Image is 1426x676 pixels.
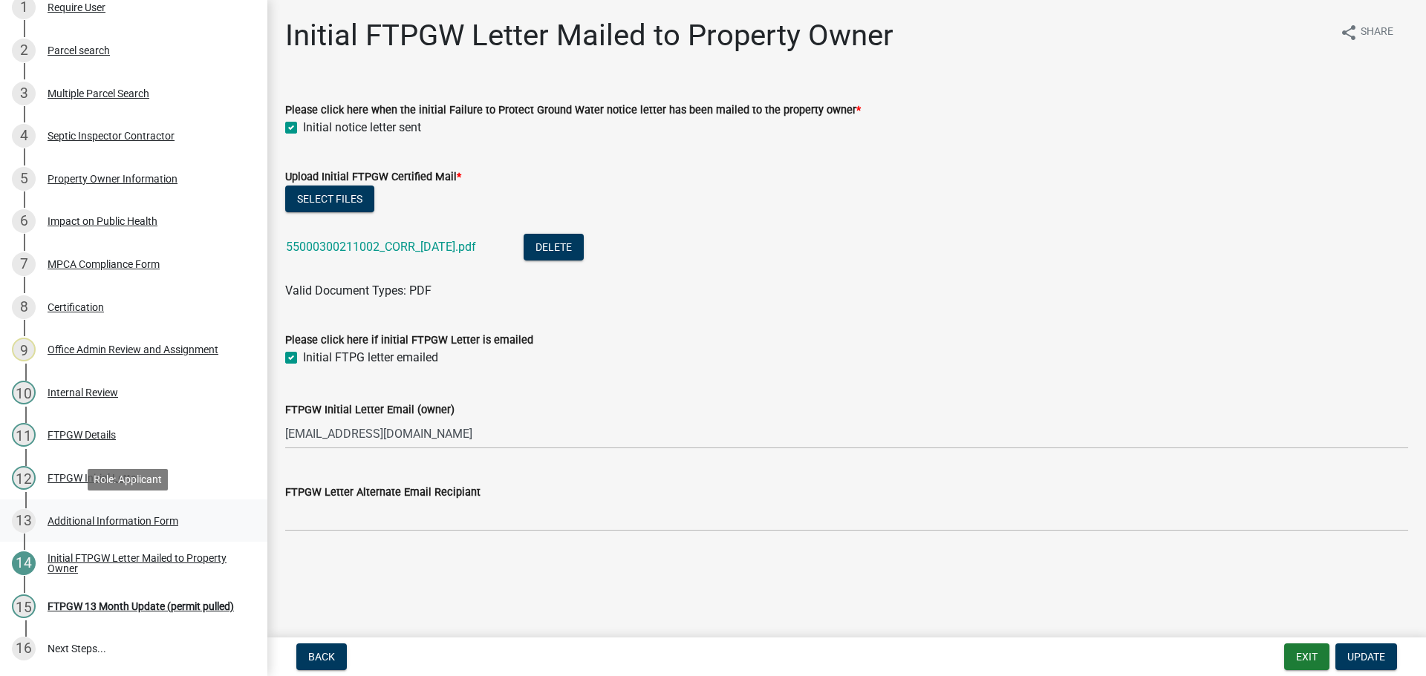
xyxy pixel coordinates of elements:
[48,601,234,611] div: FTPGW 13 Month Update (permit pulled)
[1284,643,1329,670] button: Exit
[1328,18,1405,47] button: shareShare
[48,216,157,226] div: Impact on Public Health
[12,594,36,618] div: 15
[48,88,149,99] div: Multiple Parcel Search
[48,387,118,398] div: Internal Review
[48,2,105,13] div: Require User
[12,39,36,62] div: 2
[48,553,244,574] div: Initial FTPGW Letter Mailed to Property Owner
[296,643,347,670] button: Back
[1335,643,1397,670] button: Update
[48,45,110,56] div: Parcel search
[285,283,432,298] span: Valid Document Types: PDF
[285,18,893,53] h1: Initial FTPGW Letter Mailed to Property Owner
[48,430,116,440] div: FTPGW Details
[1347,651,1385,663] span: Update
[12,338,36,361] div: 9
[524,241,584,255] wm-modal-confirm: Delete Document
[12,423,36,447] div: 11
[285,186,374,212] button: Select files
[12,295,36,319] div: 8
[12,551,36,575] div: 14
[1340,24,1358,42] i: share
[308,651,335,663] span: Back
[12,82,36,105] div: 3
[48,302,104,312] div: Certification
[12,381,36,404] div: 10
[1361,24,1393,42] span: Share
[303,119,421,137] label: Initial notice letter sent
[48,516,178,526] div: Additional Information Form
[285,172,461,183] label: Upload Initial FTPGW Certified Mail
[12,167,36,191] div: 5
[12,124,36,148] div: 4
[48,174,178,184] div: Property Owner Information
[12,252,36,276] div: 7
[48,344,218,355] div: Office Admin Review and Assignment
[12,509,36,533] div: 13
[88,469,168,490] div: Role: Applicant
[286,240,476,254] a: 55000300211002_CORR_[DATE].pdf
[48,259,160,269] div: MPCA Compliance Form
[285,488,481,498] label: FTPGW Letter Alternate Email Recipiant
[285,335,533,346] label: Please click here if initial FTPGW Letter is emailed
[48,131,175,141] div: Septic Inspector Contractor
[285,405,455,416] label: FTPGW Initial Letter Email (owner)
[12,637,36,660] div: 16
[524,234,584,260] button: Delete
[12,209,36,233] div: 6
[285,105,861,116] label: Please click here when the initial Failure to Protect Ground Water notice letter has been mailed ...
[48,473,140,483] div: FTPGW Initial Letter
[12,466,36,490] div: 12
[303,349,438,367] label: Initial FTPG letter emailed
